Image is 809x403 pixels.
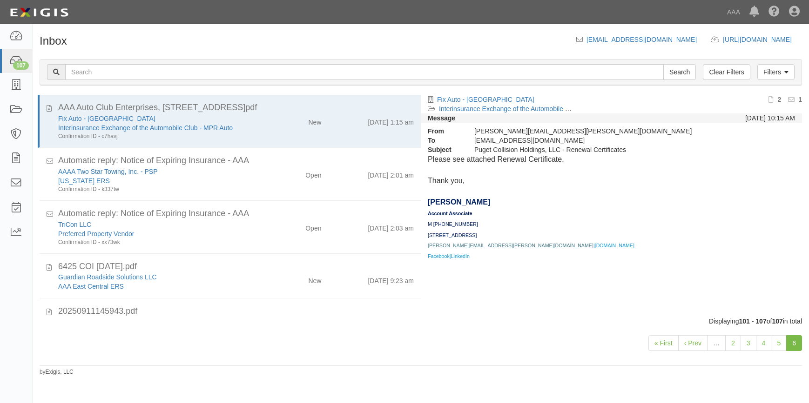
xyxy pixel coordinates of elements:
a: Guardian Roadside Solutions LLC [58,273,157,281]
small: by [40,368,74,376]
a: TriCon LLC [58,221,91,228]
div: New [308,114,321,127]
u: [DOMAIN_NAME] [595,243,634,248]
a: Filters [757,64,795,80]
a: ‹ Prev [678,335,708,351]
a: [EMAIL_ADDRESS][DOMAIN_NAME] [587,36,697,43]
span: M [PHONE_NUMBER] [428,221,478,227]
input: Search [65,64,664,80]
div: [PERSON_NAME][EMAIL_ADDRESS][PERSON_NAME][DOMAIN_NAME] [467,126,700,136]
strong: From [421,126,467,136]
p: Thank you, [428,176,795,186]
p: Please see attached Renewal Certificate. [428,154,795,165]
div: Displaying of in total [33,317,809,326]
b: 1 [798,96,802,103]
div: agreement-fx9mca@ace.complianz.com [467,136,700,145]
a: Facebook [428,251,450,259]
span: | [450,253,451,259]
span: [PERSON_NAME] [428,198,490,206]
span: [STREET_ADDRESS] [428,232,477,238]
a: 3 [741,335,756,351]
h1: Inbox [40,35,67,47]
div: Open [305,220,321,233]
span: | [593,243,634,248]
input: Search [663,64,696,80]
span: Facebook [428,253,450,259]
div: Confirmation ID - c7havj [58,132,260,140]
strong: Message [428,114,455,122]
div: 107 [13,61,29,70]
span: LinkedIn [451,253,470,259]
a: Interinsurance Exchange of the Automobile Club - MPR Auto [58,124,233,132]
div: Automatic reply: Notice of Expiring Insurance - AAA [58,155,414,167]
div: Puget Collision Holdings, LLC - Renewal Certificates [467,145,700,154]
a: AAA [722,3,745,21]
a: Preferred Property Vendor [58,230,134,238]
a: « First [648,335,679,351]
div: 20250911145943.pdf [58,305,414,317]
div: Open [305,167,321,180]
i: Help Center - Complianz [769,7,780,18]
b: 2 [777,96,781,103]
a: [PERSON_NAME][EMAIL_ADDRESS][PERSON_NAME][DOMAIN_NAME] [428,243,593,248]
div: [DATE] 10:15 AM [745,113,795,123]
a: Clear Filters [703,64,750,80]
a: [URL][DOMAIN_NAME] [723,36,802,43]
div: Interinsurance Exchange of the Automobile Club - MPR Auto [58,123,260,132]
a: Exigis, LLC [46,369,74,375]
strong: Subject [421,145,467,154]
div: New [308,272,321,285]
b: 101 - 107 [739,317,767,325]
a: 2 [725,335,741,351]
div: [DATE] 2:01 am [368,167,414,180]
div: Fix Auto - Buena Park [58,114,260,123]
div: Guardian Roadside Solutions LLC [58,272,260,282]
div: [DATE] 9:23 am [368,272,414,285]
div: [DATE] 1:15 am [368,114,414,127]
strong: To [421,136,467,145]
a: 4 [756,335,772,351]
div: Confirmation ID - k337tw [58,185,260,193]
a: 6 [786,335,802,351]
a: Fix Auto - [GEOGRAPHIC_DATA] [437,96,534,103]
div: 6425 COI 9-12-25.pdf [58,261,414,273]
a: Fix Auto - [GEOGRAPHIC_DATA] [58,115,155,122]
span: Account Associate [428,211,472,216]
img: logo-5460c22ac91f19d4615b14bd174203de0afe785f0fc80cf4dbbc73dc1793850b.png [7,4,71,21]
a: AAAA Two Star Towing, Inc. - PSP [58,168,157,175]
a: [US_STATE] ERS [58,177,110,185]
div: [DATE] 2:03 am [368,220,414,233]
a: AAA East Central ERS [58,283,124,290]
div: Confirmation ID - xx73wk [58,238,260,246]
a: 5 [771,335,787,351]
div: This e-mail transmission and any attachments that accompany it may contain information that is pr... [421,154,802,259]
a: … [707,335,726,351]
a: LinkedIn [451,251,470,259]
div: Automatic reply: Notice of Expiring Insurance - AAA [58,208,414,220]
div: AAA Auto Club Enterprises, 3333 Fairview Rd., A-242, Costa Mesa,, CA, 92626.pdf [58,102,414,114]
b: 107 [772,317,782,325]
a: Interinsurance Exchange of the Automobile Club - MPR Auto [439,105,613,112]
div: AAA East Central ERS [58,282,260,291]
